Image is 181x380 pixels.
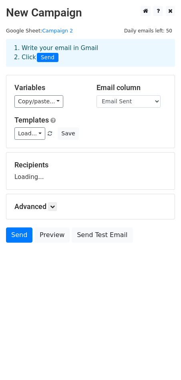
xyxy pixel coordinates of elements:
a: Templates [14,116,49,124]
a: Copy/paste... [14,95,63,108]
h5: Variables [14,83,84,92]
div: Loading... [14,161,167,181]
a: Load... [14,127,45,140]
a: Daily emails left: 50 [121,28,175,34]
a: Campaign 2 [42,28,73,34]
span: Daily emails left: 50 [121,26,175,35]
h5: Email column [97,83,167,92]
span: Send [37,53,58,62]
a: Send [6,227,32,243]
a: Send Test Email [72,227,133,243]
h2: New Campaign [6,6,175,20]
h5: Advanced [14,202,167,211]
a: Preview [34,227,70,243]
button: Save [58,127,78,140]
small: Google Sheet: [6,28,73,34]
h5: Recipients [14,161,167,169]
div: 1. Write your email in Gmail 2. Click [8,44,173,62]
